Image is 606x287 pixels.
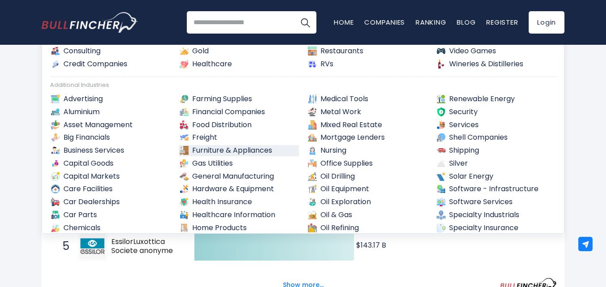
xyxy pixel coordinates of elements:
[80,233,105,259] img: EssilorLuxottica Societe anonyme
[179,184,299,195] a: Hardware & Equipment
[42,12,138,33] a: Go to homepage
[179,94,299,105] a: Farming Supplies
[179,59,299,70] a: Healthcare
[364,17,405,27] a: Companies
[307,184,428,195] a: Oil Equipment
[50,81,556,89] div: Additional Industries
[307,120,428,131] a: Mixed Real Estate
[179,210,299,221] a: Healthcare Information
[50,184,171,195] a: Care Facilities
[436,158,556,169] a: Silver
[436,120,556,131] a: Services
[457,17,476,27] a: Blog
[307,197,428,208] a: Oil Exploration
[307,107,428,118] a: Metal Work
[436,223,556,234] a: Specialty Insurance
[307,132,428,143] a: Mortgage Lenders
[436,171,556,182] a: Solar Energy
[436,184,556,195] a: Software - Infrastructure
[307,171,428,182] a: Oil Drilling
[50,197,171,208] a: Car Dealerships
[436,132,556,143] a: Shell Companies
[179,158,299,169] a: Gas Utilities
[179,145,299,156] a: Furniture & Appliances
[436,59,556,70] a: Wineries & Distilleries
[42,12,138,33] img: Bullfincher logo
[50,158,171,169] a: Capital Goods
[50,59,171,70] a: Credit Companies
[58,239,67,254] span: 5
[294,11,316,34] button: Search
[50,210,171,221] a: Car Parts
[50,94,171,105] a: Advertising
[50,171,171,182] a: Capital Markets
[50,132,171,143] a: Big Financials
[307,158,428,169] a: Office Supplies
[436,197,556,208] a: Software Services
[334,17,353,27] a: Home
[179,171,299,182] a: General Manufacturing
[307,59,428,70] a: RVs
[486,17,518,27] a: Register
[50,46,171,57] a: Consulting
[436,145,556,156] a: Shipping
[307,145,428,156] a: Nursing
[50,120,171,131] a: Asset Management
[307,94,428,105] a: Medical Tools
[307,210,428,221] a: Oil & Gas
[307,223,428,234] a: Oil Refining
[356,240,386,250] text: $143.17 B
[436,210,556,221] a: Specialty Industrials
[529,11,564,34] a: Login
[111,237,179,256] span: EssilorLuxottica Societe anonyme
[307,46,428,57] a: Restaurants
[179,46,299,57] a: Gold
[50,107,171,118] a: Aluminium
[50,145,171,156] a: Business Services
[50,223,171,234] a: Chemicals
[179,107,299,118] a: Financial Companies
[416,17,446,27] a: Ranking
[436,107,556,118] a: Security
[179,197,299,208] a: Health Insurance
[179,120,299,131] a: Food Distribution
[436,94,556,105] a: Renewable Energy
[179,223,299,234] a: Home Products
[436,46,556,57] a: Video Games
[179,132,299,143] a: Freight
